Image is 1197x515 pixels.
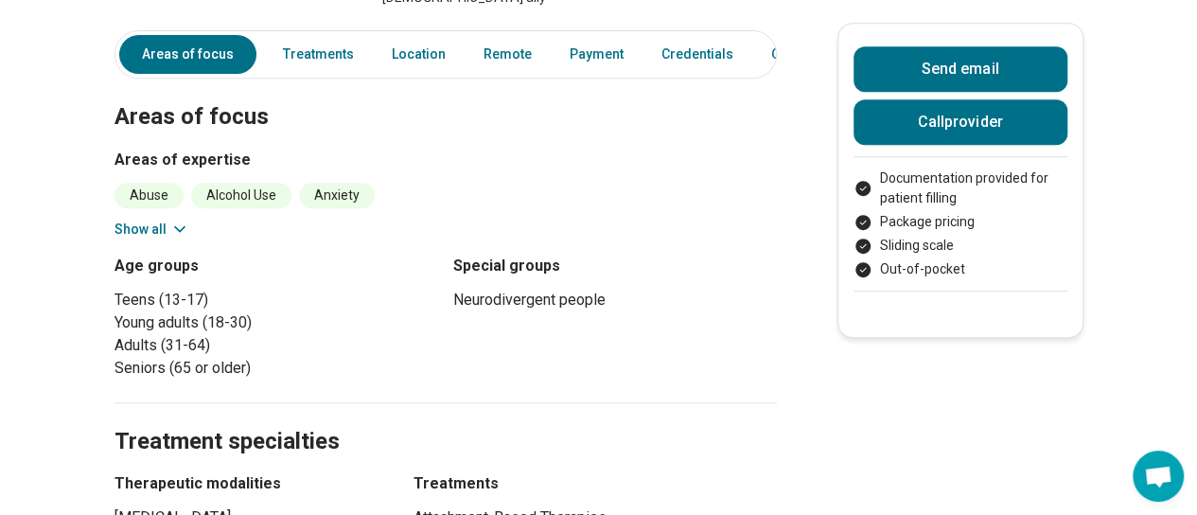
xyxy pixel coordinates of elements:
li: Abuse [114,183,184,208]
button: Show all [114,220,189,240]
li: Young adults (18-30) [114,311,438,334]
li: Adults (31-64) [114,334,438,357]
button: Send email [854,46,1067,92]
li: Sliding scale [854,236,1067,256]
h3: Special groups [453,255,777,277]
li: Anxiety [299,183,375,208]
h3: Age groups [114,255,438,277]
li: Teens (13-17) [114,289,438,311]
a: Other [760,35,828,74]
li: Alcohol Use [191,183,291,208]
h2: Treatment specialties [114,381,777,458]
div: Open chat [1133,451,1184,502]
a: Areas of focus [119,35,256,74]
li: Out-of-pocket [854,259,1067,279]
a: Payment [558,35,635,74]
h3: Treatments [414,472,777,495]
a: Treatments [272,35,365,74]
button: Callprovider [854,99,1067,145]
h3: Areas of expertise [114,149,777,171]
a: Credentials [650,35,745,74]
ul: Payment options [854,169,1067,279]
li: Documentation provided for patient filling [854,169,1067,208]
h3: Therapeutic modalities [114,472,379,495]
h2: Areas of focus [114,56,777,133]
a: Location [380,35,457,74]
li: Package pricing [854,212,1067,232]
li: Seniors (65 or older) [114,357,438,380]
li: Neurodivergent people [453,289,777,311]
a: Remote [472,35,543,74]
